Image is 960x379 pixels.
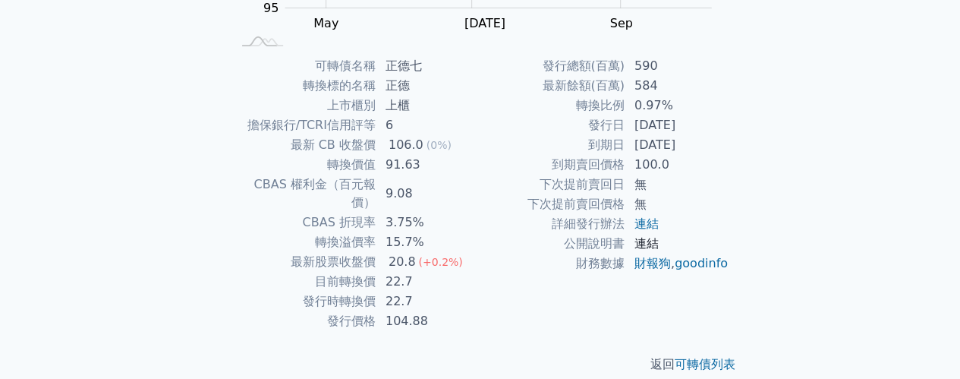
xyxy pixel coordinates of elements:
[231,311,376,331] td: 發行價格
[263,1,279,15] tspan: 95
[480,194,625,214] td: 下次提前賣回價格
[376,96,480,115] td: 上櫃
[480,115,625,135] td: 發行日
[231,252,376,272] td: 最新股票收盤價
[625,56,729,76] td: 590
[480,254,625,273] td: 財務數據
[480,234,625,254] td: 公開說明書
[609,16,632,30] tspan: Sep
[625,175,729,194] td: 無
[376,175,480,213] td: 9.08
[313,16,338,30] tspan: May
[480,96,625,115] td: 轉換比例
[376,76,480,96] td: 正德
[480,135,625,155] td: 到期日
[213,355,748,374] p: 返回
[675,256,728,270] a: goodinfo
[231,135,376,155] td: 最新 CB 收盤價
[634,236,659,251] a: 連結
[418,256,462,268] span: (+0.2%)
[231,213,376,232] td: CBAS 折現率
[386,136,426,154] div: 106.0
[231,292,376,311] td: 發行時轉換價
[634,256,671,270] a: 財報狗
[231,96,376,115] td: 上市櫃別
[376,115,480,135] td: 6
[480,214,625,234] td: 詳細發行辦法
[376,155,480,175] td: 91.63
[231,232,376,252] td: 轉換溢價率
[386,253,419,271] div: 20.8
[426,139,452,151] span: (0%)
[675,357,735,371] a: 可轉債列表
[625,115,729,135] td: [DATE]
[231,175,376,213] td: CBAS 權利金（百元報價）
[376,56,480,76] td: 正德七
[634,216,659,231] a: 連結
[480,175,625,194] td: 下次提前賣回日
[480,56,625,76] td: 發行總額(百萬)
[464,16,505,30] tspan: [DATE]
[376,232,480,252] td: 15.7%
[376,213,480,232] td: 3.75%
[231,56,376,76] td: 可轉債名稱
[625,254,729,273] td: ,
[625,96,729,115] td: 0.97%
[625,194,729,214] td: 無
[376,292,480,311] td: 22.7
[376,272,480,292] td: 22.7
[480,76,625,96] td: 最新餘額(百萬)
[625,155,729,175] td: 100.0
[231,115,376,135] td: 擔保銀行/TCRI信用評等
[231,155,376,175] td: 轉換價值
[625,76,729,96] td: 584
[376,311,480,331] td: 104.88
[231,272,376,292] td: 目前轉換價
[625,135,729,155] td: [DATE]
[480,155,625,175] td: 到期賣回價格
[231,76,376,96] td: 轉換標的名稱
